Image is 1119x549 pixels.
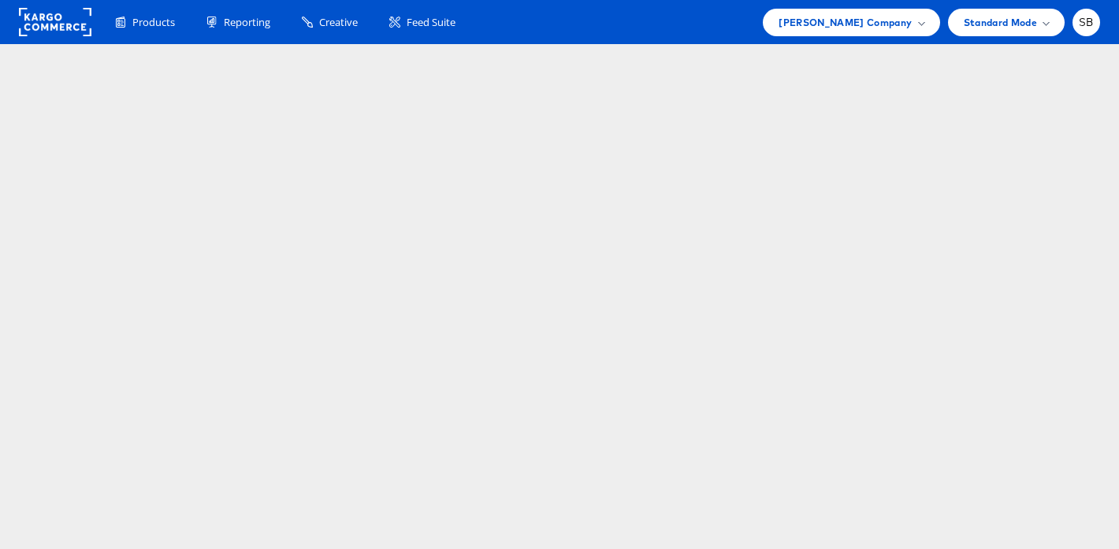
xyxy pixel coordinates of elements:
[407,15,455,30] span: Feed Suite
[132,15,175,30] span: Products
[964,14,1037,31] span: Standard Mode
[319,15,358,30] span: Creative
[224,15,270,30] span: Reporting
[1079,17,1094,28] span: SB
[779,14,912,31] span: [PERSON_NAME] Company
